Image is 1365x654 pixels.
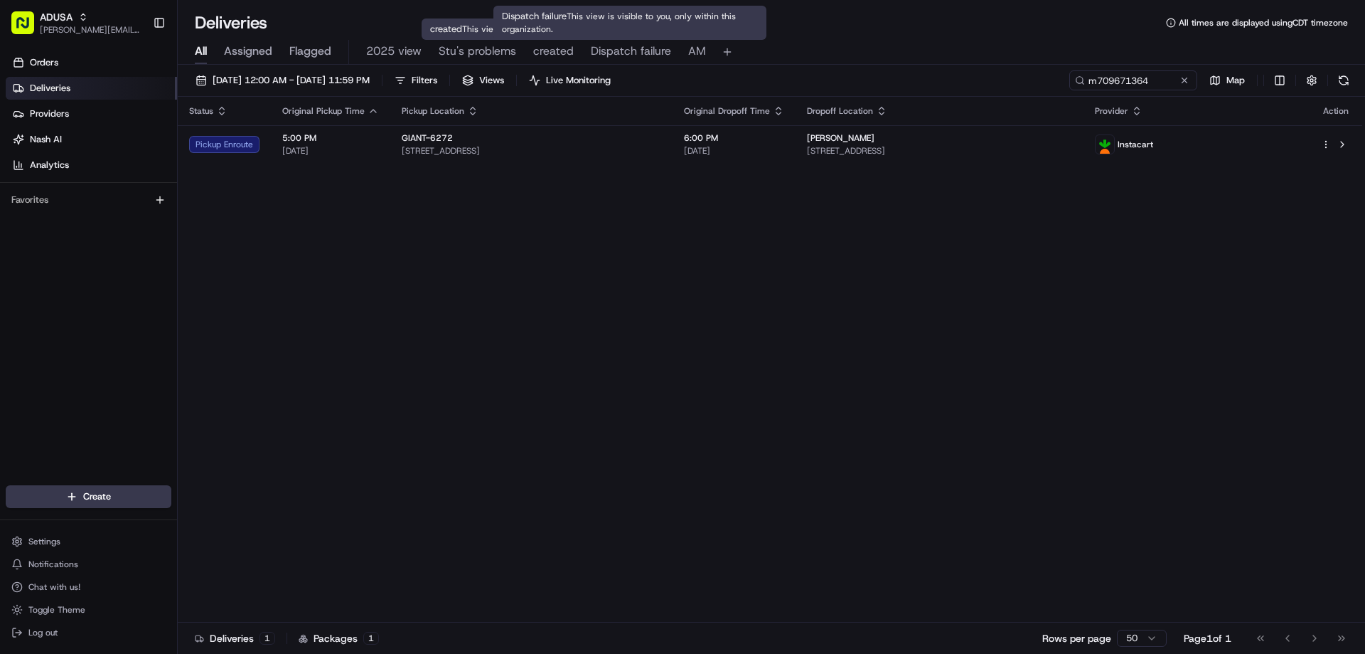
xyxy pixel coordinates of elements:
[30,82,70,95] span: Deliveries
[462,23,685,35] span: This view is visible to you, only within this organization.
[282,105,365,117] span: Original Pickup Time
[456,70,510,90] button: Views
[1334,70,1354,90] button: Refresh
[6,623,171,643] button: Log out
[591,43,671,60] span: Dispatch failure
[48,150,180,162] div: We're available if you need us!
[195,11,267,34] h1: Deliveries
[688,43,706,60] span: AM
[28,581,80,593] span: Chat with us!
[30,133,62,146] span: Nash AI
[422,19,694,40] div: created
[195,631,275,645] div: Deliveries
[523,70,617,90] button: Live Monitoring
[479,74,504,87] span: Views
[6,532,171,552] button: Settings
[259,632,275,645] div: 1
[1069,70,1197,90] input: Type to search
[1321,105,1351,117] div: Action
[40,10,73,24] button: ADUSA
[100,241,172,252] a: Powered byPylon
[684,132,784,144] span: 6:00 PM
[1095,105,1128,117] span: Provider
[6,77,177,100] a: Deliveries
[402,132,453,144] span: GIANT-6272
[6,485,171,508] button: Create
[6,189,171,211] div: Favorites
[224,43,272,60] span: Assigned
[28,206,109,221] span: Knowledge Base
[6,600,171,620] button: Toggle Theme
[30,107,69,120] span: Providers
[807,132,874,144] span: [PERSON_NAME]
[807,105,873,117] span: Dropoff Location
[289,43,331,60] span: Flagged
[114,201,234,226] a: 💻API Documentation
[14,136,40,162] img: 1736555255976-a54dd68f-1ca7-489b-9aae-adbdc363a1c4
[366,43,422,60] span: 2025 view
[141,241,172,252] span: Pylon
[1118,139,1153,150] span: Instacart
[807,145,1072,157] span: [STREET_ADDRESS]
[14,208,26,219] div: 📗
[134,206,228,221] span: API Documentation
[195,43,207,60] span: All
[9,201,114,226] a: 📗Knowledge Base
[402,105,464,117] span: Pickup Location
[1179,17,1348,28] span: All times are displayed using CDT timezone
[502,11,736,35] span: This view is visible to you, only within this organization.
[1096,135,1114,154] img: profile_instacart_ahold_partner.png
[412,74,437,87] span: Filters
[1226,74,1245,87] span: Map
[6,6,147,40] button: ADUSA[PERSON_NAME][EMAIL_ADDRESS][PERSON_NAME][DOMAIN_NAME]
[28,627,58,638] span: Log out
[120,208,132,219] div: 💻
[28,604,85,616] span: Toggle Theme
[533,43,574,60] span: created
[363,632,379,645] div: 1
[6,554,171,574] button: Notifications
[30,159,69,172] span: Analytics
[6,51,177,74] a: Orders
[242,140,259,157] button: Start new chat
[83,490,111,503] span: Create
[684,145,784,157] span: [DATE]
[6,102,177,125] a: Providers
[299,631,379,645] div: Packages
[28,559,78,570] span: Notifications
[282,145,379,157] span: [DATE]
[189,105,213,117] span: Status
[1042,631,1111,645] p: Rows per page
[37,92,235,107] input: Clear
[6,154,177,176] a: Analytics
[28,536,60,547] span: Settings
[6,128,177,151] a: Nash AI
[493,6,766,40] div: Dispatch failure
[189,70,376,90] button: [DATE] 12:00 AM - [DATE] 11:59 PM
[14,57,259,80] p: Welcome 👋
[30,56,58,69] span: Orders
[388,70,444,90] button: Filters
[684,105,770,117] span: Original Dropoff Time
[40,24,141,36] button: [PERSON_NAME][EMAIL_ADDRESS][PERSON_NAME][DOMAIN_NAME]
[402,145,661,157] span: [STREET_ADDRESS]
[6,577,171,597] button: Chat with us!
[1203,70,1251,90] button: Map
[282,132,379,144] span: 5:00 PM
[439,43,516,60] span: Stu's problems
[1184,631,1231,645] div: Page 1 of 1
[48,136,233,150] div: Start new chat
[14,14,43,43] img: Nash
[213,74,370,87] span: [DATE] 12:00 AM - [DATE] 11:59 PM
[546,74,611,87] span: Live Monitoring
